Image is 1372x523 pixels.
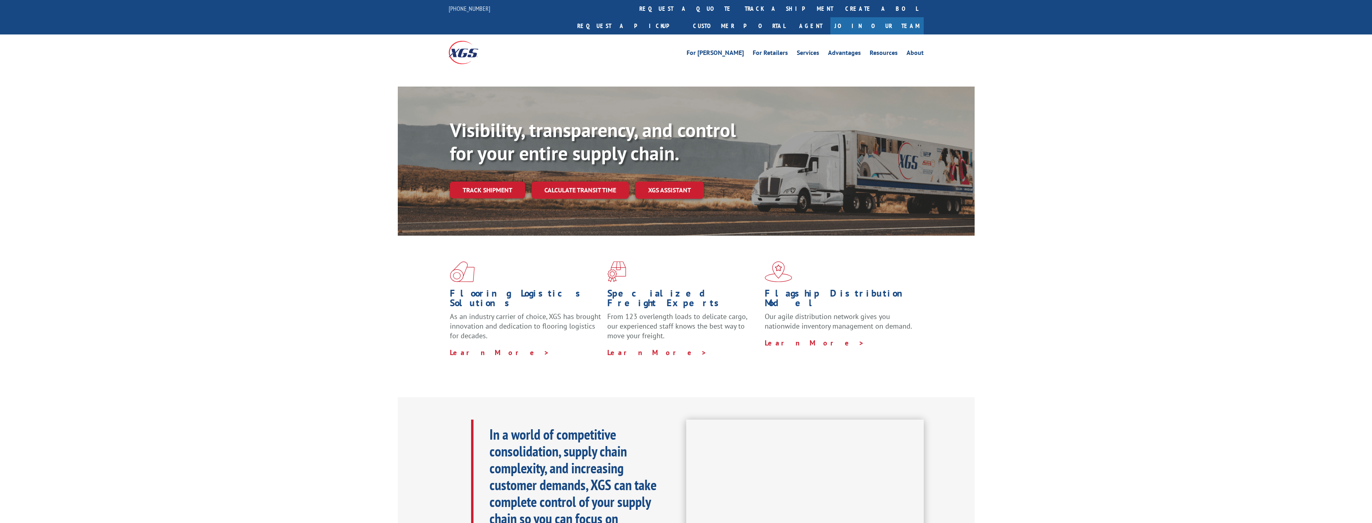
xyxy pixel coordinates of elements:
a: For Retailers [753,50,788,59]
p: From 123 overlength loads to delicate cargo, our experienced staff knows the best way to move you... [607,312,759,347]
a: Learn More > [450,348,550,357]
a: Customer Portal [687,17,791,34]
a: For [PERSON_NAME] [687,50,744,59]
a: Request a pickup [571,17,687,34]
h1: Flooring Logistics Solutions [450,289,601,312]
a: Learn More > [607,348,707,357]
img: xgs-icon-focused-on-flooring-red [607,261,626,282]
h1: Flagship Distribution Model [765,289,916,312]
a: Learn More > [765,338,864,347]
a: Agent [791,17,830,34]
img: xgs-icon-flagship-distribution-model-red [765,261,792,282]
a: Resources [870,50,898,59]
h1: Specialized Freight Experts [607,289,759,312]
span: As an industry carrier of choice, XGS has brought innovation and dedication to flooring logistics... [450,312,601,340]
a: Track shipment [450,182,525,198]
a: Services [797,50,819,59]
a: Join Our Team [830,17,924,34]
b: Visibility, transparency, and control for your entire supply chain. [450,117,736,166]
a: Advantages [828,50,861,59]
a: XGS ASSISTANT [635,182,704,199]
img: xgs-icon-total-supply-chain-intelligence-red [450,261,475,282]
a: [PHONE_NUMBER] [449,4,490,12]
a: Calculate transit time [532,182,629,199]
a: About [907,50,924,59]
span: Our agile distribution network gives you nationwide inventory management on demand. [765,312,912,331]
